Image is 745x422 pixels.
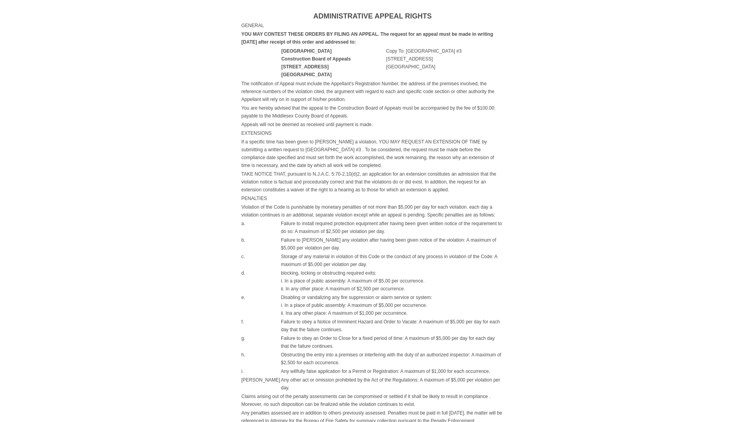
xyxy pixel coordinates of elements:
[241,334,281,350] td: g.
[241,293,281,317] td: e.
[280,252,504,269] td: Storage of any material in violation of this Code or the conduct of any process in violation of t...
[241,252,281,269] td: c.
[280,350,504,367] td: Obstructing the entry into a premises or interfering with the duty of an authorized inspector: A ...
[241,138,504,170] td: If a specific time has been given to [PERSON_NAME] a violation, YOU MAY REQUEST AN EXTENSION OF T...
[280,219,504,236] td: Failure to install required protection equipment after having been given written notice of the re...
[241,120,504,129] td: Appeals will not be deemed as received until payment is made.
[241,203,504,219] td: Violation of the Code is punishable by monetary penalties of not more than $5,000 per day for eac...
[241,194,504,203] td: PENALTIES
[241,367,281,376] td: i.
[280,269,504,293] td: blocking, locking or obstructing required exits: i. In a place of public assembly: A maximum of $...
[241,21,504,30] td: GENERAL
[241,392,504,409] td: Claims arising out of the penalty assessments can be compromised or settled if it shall be likely...
[241,269,281,293] td: d.
[280,376,504,392] td: Any other act or omission prohibited by the Act of the Regulations: A maximum of $5,000 per viola...
[241,129,504,138] td: EXTENSIONS
[241,79,504,104] td: The notification of Appeal must include the Appellant's Registration Number, the address of the p...
[280,293,504,317] td: Disabling or vandalizing any fire suppression or alarm service or system: i. In a place of public...
[241,376,281,392] td: [PERSON_NAME]
[386,47,500,79] td: Copy To: [GEOGRAPHIC_DATA] #3 [STREET_ADDRESS] [GEOGRAPHIC_DATA]
[241,317,281,334] td: f.
[280,317,504,334] td: Failure to obey a Notice of Imminent Hazard and Order to Vacate: A maximum of $5,000 per day for ...
[242,31,493,45] strong: YOU MAY CONTEST THESE ORDERS BY FILING AN APPEAL. The request for an appeal must be made in writi...
[280,236,504,252] td: Failure to [PERSON_NAME] any violation after having been given notice of the violation: A maximum...
[241,236,281,252] td: b.
[281,48,351,77] strong: [GEOGRAPHIC_DATA] Construction Board of Appeals [STREET_ADDRESS] [GEOGRAPHIC_DATA]
[280,367,504,376] td: Any willfully false application for a Permit or Registration: A maximum of $1,000 for each occurr...
[241,350,281,367] td: h.
[241,170,504,194] td: TAKE NOTICE THAT, pursuant to N.J.A.C. 5:70-2.10(d)2, an application for an extension constitutes...
[241,104,504,120] td: You are hereby advised that the appeal to the Construction Board of Appeals must be accompanied b...
[313,12,432,20] b: ADMINISTRATIVE APPEAL RIGHTS
[280,334,504,350] td: Failure to obey an Order to Close for a fixed period of time: A maximum of $5,000 per day for eac...
[241,219,281,236] td: a.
